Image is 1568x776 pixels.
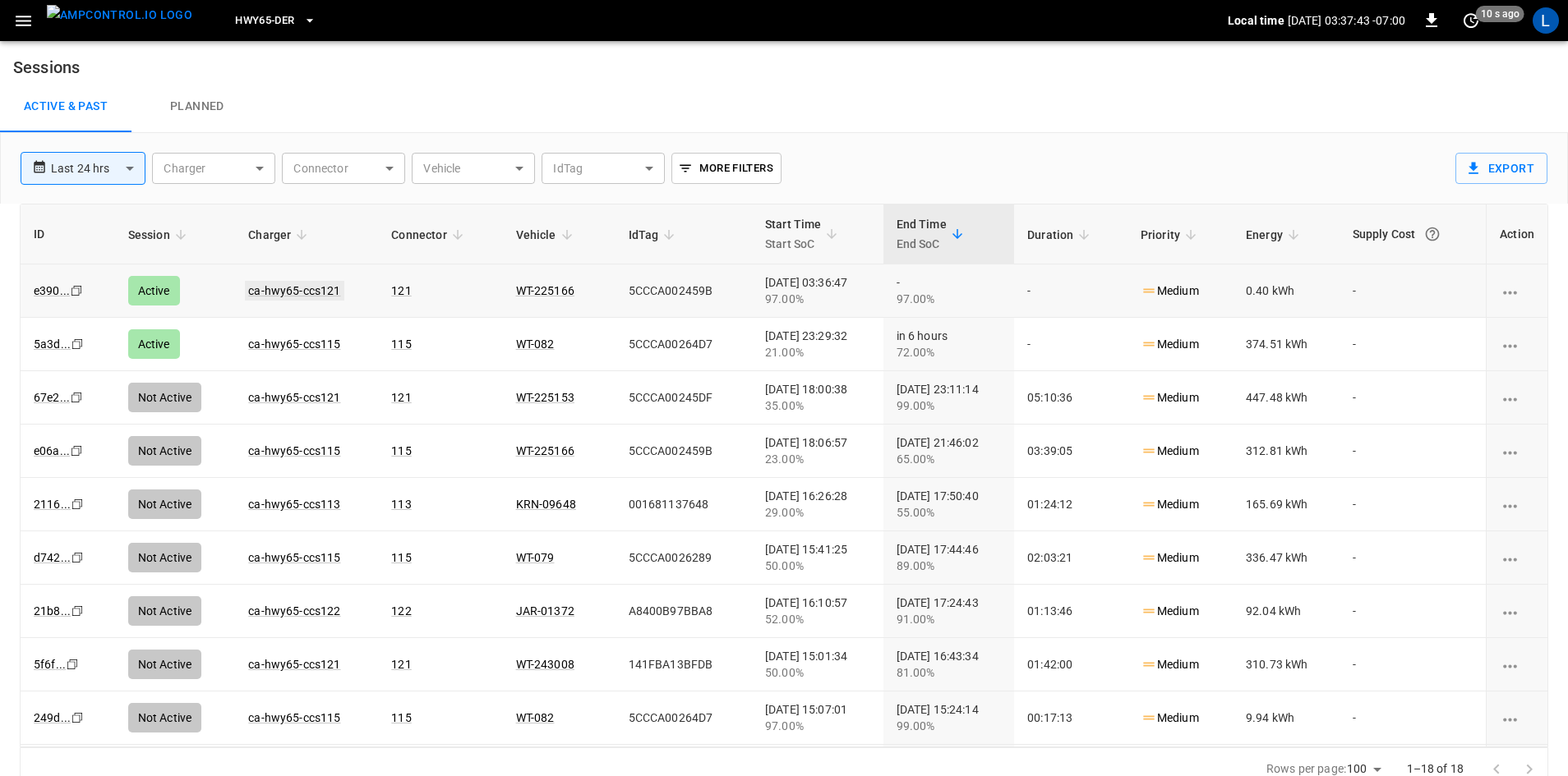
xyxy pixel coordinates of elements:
div: Not Active [128,596,202,626]
td: - [1340,478,1486,531]
div: charging session options [1500,389,1534,406]
p: Medium [1141,656,1199,673]
a: ca-hwy65-ccs115 [248,444,340,457]
div: 97.00% [897,291,1002,307]
div: charging session options [1500,496,1534,512]
div: [DATE] 23:11:14 [897,381,1002,414]
td: 447.48 kWh [1233,371,1340,425]
div: charging session options [1500,549,1534,566]
a: 115 [391,711,411,724]
div: [DATE] 16:10:57 [765,595,870,627]
div: charging session options [1500,709,1534,726]
a: 2116... [34,498,71,511]
a: WT-082 [516,711,555,724]
td: - [1340,531,1486,585]
div: 50.00% [765,558,870,574]
a: 21b8... [34,604,71,618]
p: [DATE] 03:37:43 -07:00 [1288,12,1405,29]
td: 01:42:00 [1014,638,1128,691]
div: 81.00% [897,664,1002,681]
span: End TimeEnd SoC [897,214,968,254]
div: Start Time [765,214,822,254]
div: [DATE] 21:46:02 [897,434,1002,467]
button: set refresh interval [1458,7,1484,34]
td: 9.94 kWh [1233,691,1340,745]
a: 5a3d... [34,337,71,351]
div: [DATE] 03:36:47 [765,274,870,307]
div: copy [69,282,85,300]
div: 35.00% [765,397,870,414]
a: 67e2... [34,391,70,404]
a: ca-hwy65-ccs115 [248,711,340,724]
div: 55.00% [897,504,1002,521]
a: WT-243008 [516,658,574,671]
div: copy [70,495,86,513]
a: ca-hwy65-ccs115 [248,337,340,351]
td: A8400B97BBA8 [616,585,752,638]
th: ID [21,204,115,264]
div: profile-icon [1533,7,1559,34]
td: - [1014,318,1128,371]
a: ca-hwy65-ccs121 [245,281,344,301]
a: 249d... [34,711,71,724]
td: 0.40 kWh [1233,264,1340,318]
td: 5CCCA00245DF [616,371,752,425]
div: [DATE] 17:50:40 [897,488,1002,521]
td: 5CCCA002459B [616,264,752,318]
div: - [897,274,1002,307]
td: - [1340,425,1486,478]
div: Not Active [128,703,202,732]
div: 97.00% [765,718,870,734]
a: ca-hwy65-ccs115 [248,551,340,564]
a: 121 [391,284,411,297]
a: 122 [391,604,411,618]
div: Supply Cost [1353,219,1473,249]
a: WT-079 [516,551,555,564]
div: [DATE] 16:26:28 [765,488,870,521]
a: 121 [391,391,411,404]
td: - [1340,585,1486,638]
a: 115 [391,444,411,457]
div: Not Active [128,436,202,466]
span: Session [128,225,191,245]
div: 91.00% [897,611,1002,627]
a: ca-hwy65-ccs113 [248,498,340,511]
td: 05:10:36 [1014,371,1128,425]
div: [DATE] 17:24:43 [897,595,1002,627]
p: Medium [1141,389,1199,406]
td: 310.73 kWh [1233,638,1340,691]
div: Not Active [128,650,202,679]
td: - [1340,264,1486,318]
span: 10 s ago [1476,6,1524,22]
span: Start TimeStart SoC [765,214,843,254]
div: [DATE] 18:06:57 [765,434,870,467]
button: HWY65-DER [228,5,322,37]
a: KRN-09648 [516,498,576,511]
p: Medium [1141,336,1199,353]
div: [DATE] 15:41:25 [765,541,870,574]
div: copy [70,335,86,353]
a: d742... [34,551,71,564]
td: - [1340,638,1486,691]
th: Action [1486,204,1547,264]
td: 5CCCA00264D7 [616,691,752,745]
div: 50.00% [765,664,870,681]
div: charging session options [1500,336,1534,352]
td: 5CCCA0026289 [616,531,752,585]
div: charging session options [1500,603,1534,619]
div: sessions table [20,204,1548,747]
td: 5CCCA00264D7 [616,318,752,371]
a: 113 [391,498,411,511]
div: in 6 hours [897,328,1002,360]
div: copy [69,442,85,460]
span: Priority [1141,225,1201,245]
div: Not Active [128,489,202,519]
span: Connector [391,225,468,245]
p: End SoC [897,234,947,254]
div: 97.00% [765,291,870,307]
div: 23.00% [765,451,870,467]
div: copy [70,709,86,727]
a: Planned [131,80,263,133]
a: WT-082 [516,337,555,351]
td: - [1340,691,1486,745]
